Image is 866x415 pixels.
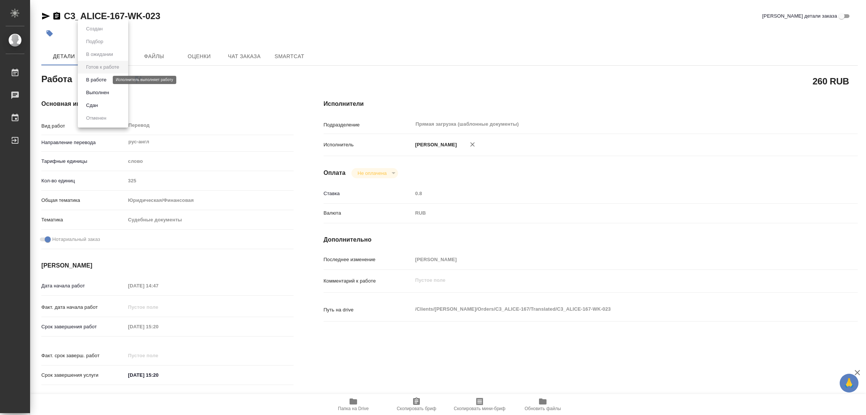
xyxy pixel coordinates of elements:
[84,25,105,33] button: Создан
[84,89,111,97] button: Выполнен
[84,50,115,59] button: В ожидании
[84,114,109,122] button: Отменен
[84,101,100,110] button: Сдан
[84,38,106,46] button: Подбор
[84,63,121,71] button: Готов к работе
[84,76,109,84] button: В работе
